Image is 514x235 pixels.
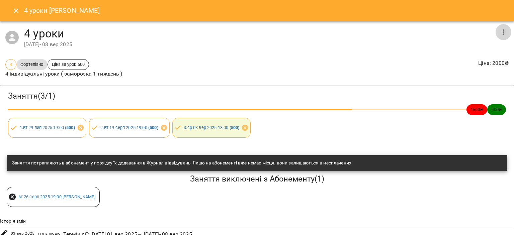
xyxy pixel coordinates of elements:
b: ( 500 ) [65,125,75,130]
div: 2.вт 19 серп 2025 19:00 (500) [89,118,170,138]
a: 2.вт 19 серп 2025 19:00 (500) [100,125,158,130]
span: 1500 ₴ [466,106,488,113]
span: фортепіано [16,61,47,68]
h6: 4 уроки [PERSON_NAME] [24,5,100,16]
h5: Заняття виключені з Абонементу ( 1 ) [7,174,507,184]
b: ( 500 ) [230,125,240,130]
div: [DATE] - 08 вер 2025 [24,40,495,48]
button: Close [8,3,24,19]
a: 1.вт 29 лип 2025 19:00 (500) [20,125,75,130]
a: 3.ср 03 вер 2025 18:00 (500) [184,125,239,130]
b: ( 500 ) [148,125,158,130]
a: вт 26 серп 2025 19:00 [PERSON_NAME] [18,194,95,199]
h3: Заняття ( 3 / 1 ) [8,91,506,101]
span: 4 [6,61,16,68]
span: Ціна за урок 500 [48,61,89,68]
div: 1.вт 29 лип 2025 19:00 (500) [8,118,86,138]
div: 3.ср 03 вер 2025 18:00 (500) [172,118,251,138]
p: Ціна : 2000 ₴ [478,59,509,67]
p: 4 індивідуальні уроки ( заморозка 1 тиждень ) [5,70,122,78]
div: Заняття потрапляють в абонемент у порядку їх додавання в Журнал відвідувань. Якщо на абонементі в... [12,157,351,169]
span: 500 ₴ [487,106,506,113]
h4: 4 уроки [24,27,495,40]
